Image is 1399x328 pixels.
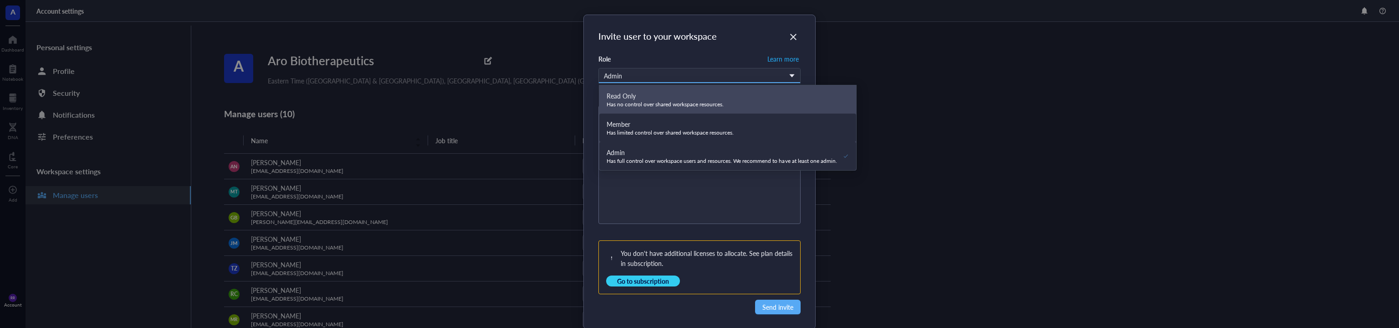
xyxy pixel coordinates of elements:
[766,53,801,64] button: Learn more
[607,119,630,129] div: Member
[762,302,793,312] span: Send invite
[598,55,611,63] div: Role
[607,147,837,157] div: Admin
[607,101,724,108] div: Has no control over shared workspace resources.
[598,92,617,100] div: Emails
[767,55,799,63] span: Learn more
[786,31,801,42] span: Close
[604,71,785,81] div: Admin
[598,30,801,42] div: Invite user to your workspace
[606,276,680,286] button: Go to subscription
[755,300,801,314] button: Send invite
[606,276,793,286] a: Go to subscription
[607,91,636,101] div: Read Only
[621,248,793,268] div: You don't have additional licenses to allocate. See plan details in subscription.
[617,277,669,285] span: Go to subscription
[607,129,734,136] div: Has limited control over shared workspace resources.
[607,157,837,165] div: Has full control over workspace users and resources. We recommend to have at least one admin.
[786,30,801,44] button: Close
